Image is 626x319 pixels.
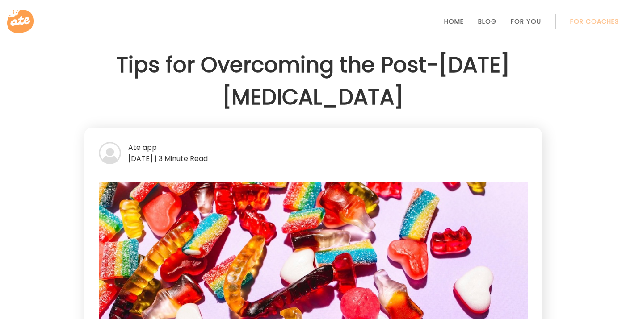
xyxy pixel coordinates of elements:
[99,142,121,164] img: bg-avatar-default.svg
[99,153,528,164] div: [DATE] | 3 Minute Read
[444,18,464,25] a: Home
[99,142,528,153] div: Ate app
[84,49,542,113] h1: Tips for Overcoming the Post-[DATE] [MEDICAL_DATA]
[570,18,619,25] a: For Coaches
[511,18,541,25] a: For You
[478,18,496,25] a: Blog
